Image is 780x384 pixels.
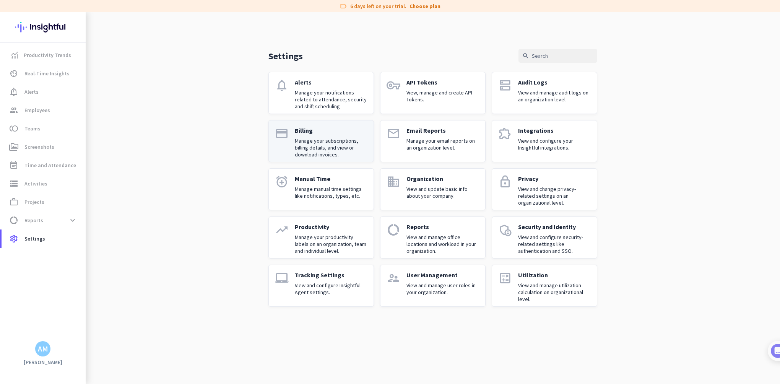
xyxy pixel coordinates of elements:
[2,101,86,119] a: groupEmployees
[11,52,18,59] img: menu-item
[66,213,80,227] button: expand_more
[24,87,39,96] span: Alerts
[380,168,486,210] a: domainOrganizationView and update basic info about your company.
[492,72,597,114] a: dnsAudit LogsView and manage audit logs on an organization level.
[406,89,479,103] p: View, manage and create API Tokens.
[492,120,597,162] a: extensionIntegrationsView and configure your Insightful integrations.
[15,12,71,42] img: Insightful logo
[518,223,591,231] p: Security and Identity
[24,106,50,115] span: Employees
[492,168,597,210] a: lockPrivacyView and change privacy-related settings on an organizational level.
[498,175,512,189] i: lock
[9,161,18,170] i: event_note
[518,137,591,151] p: View and configure your Insightful integrations.
[387,127,400,140] i: email
[406,137,479,151] p: Manage your email reports on an organization level.
[9,179,18,188] i: storage
[2,64,86,83] a: av_timerReal-Time Insights
[518,78,591,86] p: Audit Logs
[406,185,479,199] p: View and update basic info about your company.
[268,265,374,307] a: laptop_macTracking SettingsView and configure Insightful Agent settings.
[268,120,374,162] a: paymentBillingManage your subscriptions, billing details, and view or download invoices.
[9,106,18,115] i: group
[518,271,591,279] p: Utilization
[406,234,479,254] p: View and manage office locations and workload in your organization.
[2,229,86,248] a: settingsSettings
[230,3,244,18] button: Collapse window
[2,46,86,64] a: menu-itemProductivity Trends
[24,69,70,78] span: Real-Time Insights
[295,271,367,279] p: Tracking Settings
[275,127,289,140] i: payment
[498,271,512,285] i: calculate
[406,78,479,86] p: API Tokens
[498,78,512,92] i: dns
[518,49,597,63] input: Search
[2,193,86,211] a: work_outlineProjects
[268,168,374,210] a: alarm_addManual TimeManage manual time settings like notifications, types, etc.
[492,265,597,307] a: calculateUtilizationView and manage utilization calculation on organizational level.
[380,265,486,307] a: supervisor_accountUser ManagementView and manage user roles in your organization.
[24,124,41,133] span: Teams
[387,175,400,189] i: domain
[295,223,367,231] p: Productivity
[295,89,367,110] p: Manage your notifications related to attendance, security and shift scheduling
[295,78,367,86] p: Alerts
[24,142,54,151] span: Screenshots
[380,216,486,259] a: data_usageReportsView and manage office locations and workload in your organization.
[275,223,289,237] i: trending_up
[2,156,86,174] a: event_noteTime and Attendance
[492,216,597,259] a: admin_panel_settingsSecurity and IdentityView and configure security-related settings like authen...
[9,124,18,133] i: toll
[275,175,289,189] i: alarm_add
[2,174,86,193] a: storageActivities
[244,3,258,17] div: Close
[380,120,486,162] a: emailEmail ReportsManage your email reports on an organization level.
[268,72,374,114] a: notificationsAlertsManage your notifications related to attendance, security and shift scheduling
[387,271,400,285] i: supervisor_account
[406,271,479,279] p: User Management
[5,3,19,18] button: go back
[387,223,400,237] i: data_usage
[9,69,18,78] i: av_timer
[2,211,86,229] a: data_usageReportsexpand_more
[13,347,19,354] span: smiley reaction
[2,138,86,156] a: perm_mediaScreenshots
[409,2,440,10] a: Choose plan
[380,72,486,114] a: vpn_keyAPI TokensView, manage and create API Tokens.
[24,50,71,60] span: Productivity Trends
[295,137,367,158] p: Manage your subscriptions, billing details, and view or download invoices.
[9,197,18,207] i: work_outline
[498,127,512,140] i: extension
[406,223,479,231] p: Reports
[2,119,86,138] a: tollTeams
[387,78,400,92] i: vpn_key
[13,347,19,354] span: 😃
[340,2,347,10] i: label
[6,347,13,354] span: 😐
[268,216,374,259] a: trending_upProductivityManage your productivity labels on an organization, team and individual le...
[9,87,18,96] i: notification_important
[295,175,367,182] p: Manual Time
[295,234,367,254] p: Manage your productivity labels on an organization, team and individual level.
[24,179,47,188] span: Activities
[518,89,591,103] p: View and manage audit logs on an organization level.
[2,83,86,101] a: notification_importantAlerts
[268,50,303,62] p: Settings
[518,234,591,254] p: View and configure security-related settings like authentication and SSO.
[24,234,45,243] span: Settings
[406,175,479,182] p: Organization
[295,282,367,296] p: View and configure Insightful Agent settings.
[275,78,289,92] i: notifications
[9,234,18,243] i: settings
[24,161,76,170] span: Time and Attendance
[406,282,479,296] p: View and manage user roles in your organization.
[295,127,367,134] p: Billing
[522,52,529,59] i: search
[518,175,591,182] p: Privacy
[498,223,512,237] i: admin_panel_settings
[406,127,479,134] p: Email Reports
[6,347,13,354] span: neutral face reaction
[24,216,43,225] span: Reports
[518,282,591,303] p: View and manage utilization calculation on organizational level.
